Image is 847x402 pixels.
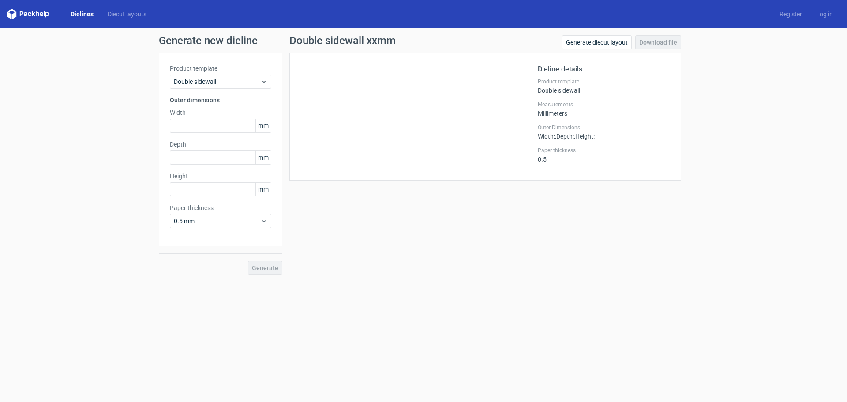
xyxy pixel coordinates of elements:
[555,133,574,140] span: , Depth :
[170,172,271,180] label: Height
[772,10,809,19] a: Register
[159,35,688,46] h1: Generate new dieline
[255,119,271,132] span: mm
[64,10,101,19] a: Dielines
[538,78,670,94] div: Double sidewall
[255,151,271,164] span: mm
[174,217,261,225] span: 0.5 mm
[574,133,595,140] span: , Height :
[562,35,632,49] a: Generate diecut layout
[255,183,271,196] span: mm
[101,10,154,19] a: Diecut layouts
[170,108,271,117] label: Width
[538,101,670,108] label: Measurements
[174,77,261,86] span: Double sidewall
[809,10,840,19] a: Log in
[538,101,670,117] div: Millimeters
[538,147,670,154] label: Paper thickness
[170,140,271,149] label: Depth
[538,78,670,85] label: Product template
[289,35,396,46] h1: Double sidewall xxmm
[538,124,670,131] label: Outer Dimensions
[538,64,670,75] h2: Dieline details
[170,96,271,105] h3: Outer dimensions
[538,133,555,140] span: Width :
[170,64,271,73] label: Product template
[170,203,271,212] label: Paper thickness
[538,147,670,163] div: 0.5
